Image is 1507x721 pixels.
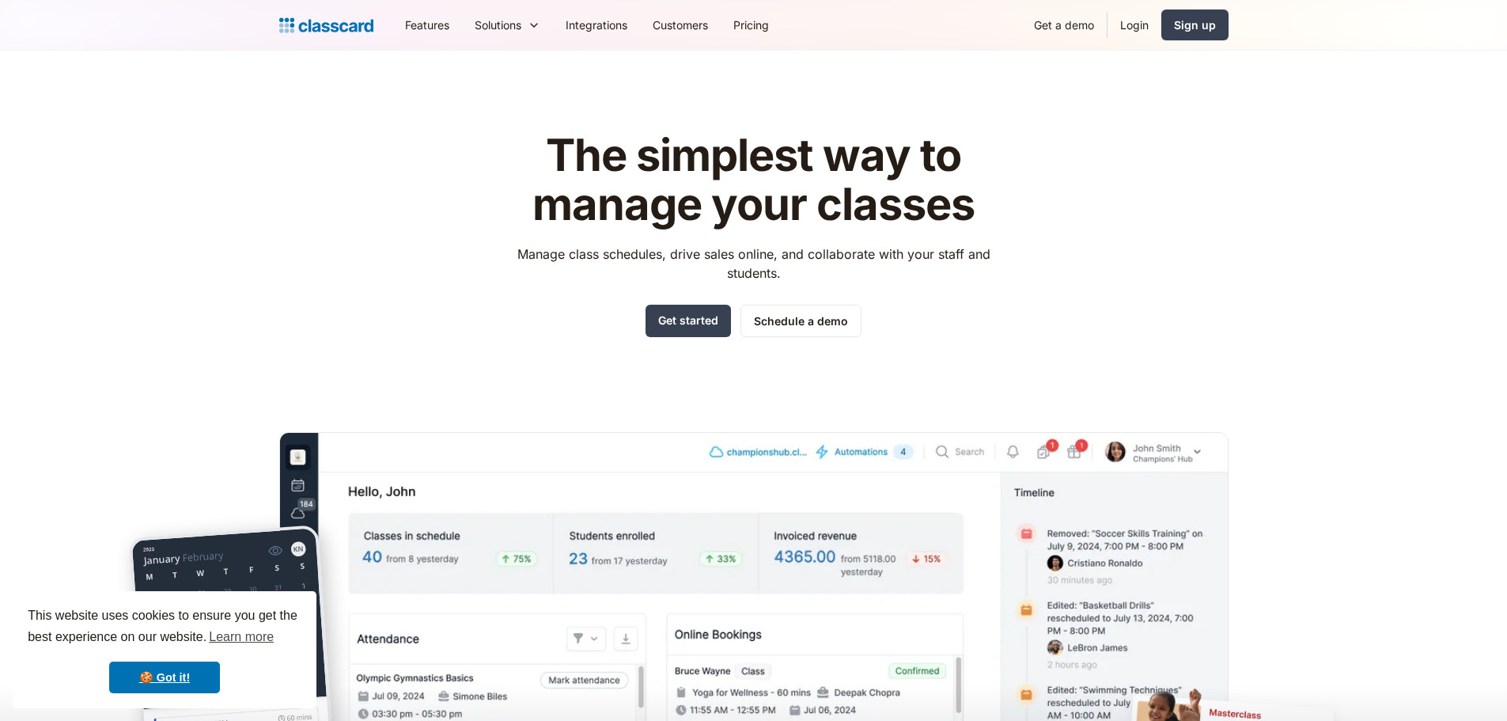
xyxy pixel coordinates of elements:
a: Sign up [1161,9,1229,40]
div: Solutions [475,17,521,33]
span: This website uses cookies to ensure you get the best experience on our website. [28,606,301,649]
a: Features [392,7,462,43]
div: Solutions [462,7,553,43]
p: Manage class schedules, drive sales online, and collaborate with your staff and students. [502,245,1005,283]
a: Get a demo [1021,7,1107,43]
div: Sign up [1174,17,1216,33]
a: Customers [640,7,721,43]
a: Login [1108,7,1161,43]
a: Pricing [721,7,782,43]
a: Integrations [553,7,640,43]
a: Schedule a demo [740,305,861,337]
div: cookieconsent [13,591,316,708]
a: Get started [646,305,731,337]
a: learn more about cookies [206,625,276,649]
a: dismiss cookie message [109,662,220,693]
h1: The simplest way to manage your classes [502,131,1005,229]
a: Logo [279,14,373,36]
